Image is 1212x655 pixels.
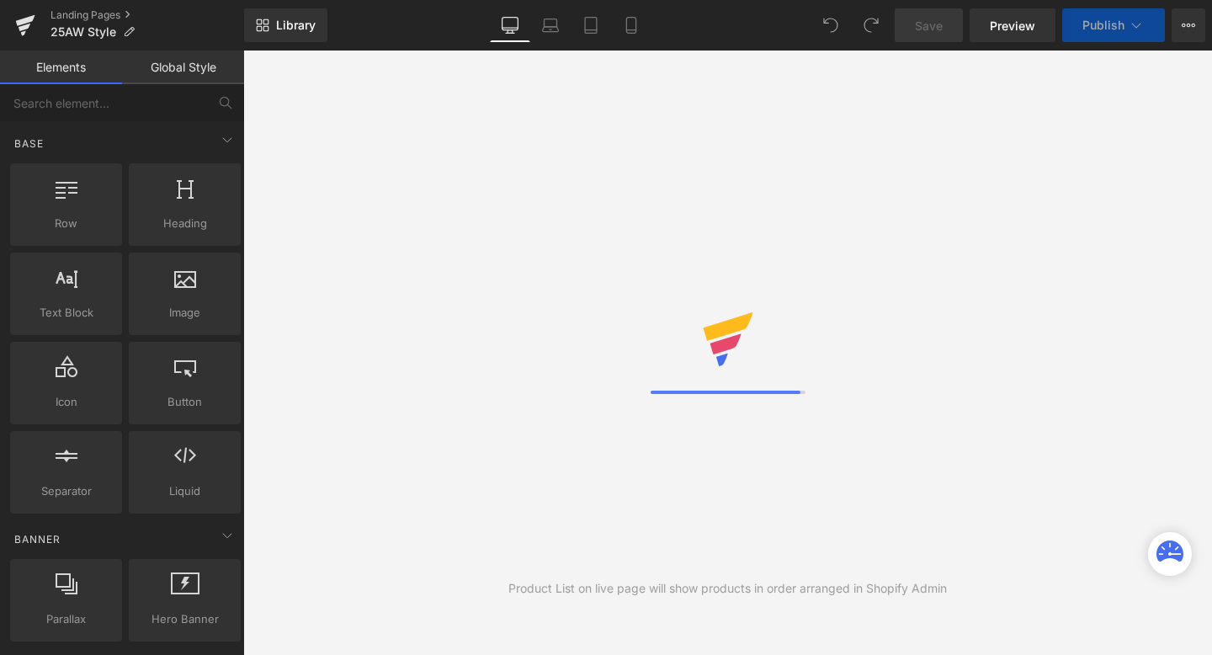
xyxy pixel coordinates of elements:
[134,393,236,411] span: Button
[970,8,1055,42] a: Preview
[1082,19,1124,32] span: Publish
[134,304,236,322] span: Image
[611,8,651,42] a: Mobile
[15,610,117,628] span: Parallax
[122,51,244,84] a: Global Style
[15,304,117,322] span: Text Block
[276,18,316,33] span: Library
[508,579,947,598] div: Product List on live page will show products in order arranged in Shopify Admin
[134,610,236,628] span: Hero Banner
[15,482,117,500] span: Separator
[915,17,943,35] span: Save
[134,215,236,232] span: Heading
[490,8,530,42] a: Desktop
[571,8,611,42] a: Tablet
[990,17,1035,35] span: Preview
[854,8,888,42] button: Redo
[15,393,117,411] span: Icon
[50,8,244,22] a: Landing Pages
[15,215,117,232] span: Row
[1172,8,1205,42] button: More
[50,25,116,39] span: 25AW Style
[134,482,236,500] span: Liquid
[13,531,62,547] span: Banner
[1062,8,1165,42] button: Publish
[814,8,848,42] button: Undo
[13,136,45,152] span: Base
[530,8,571,42] a: Laptop
[244,8,327,42] a: New Library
